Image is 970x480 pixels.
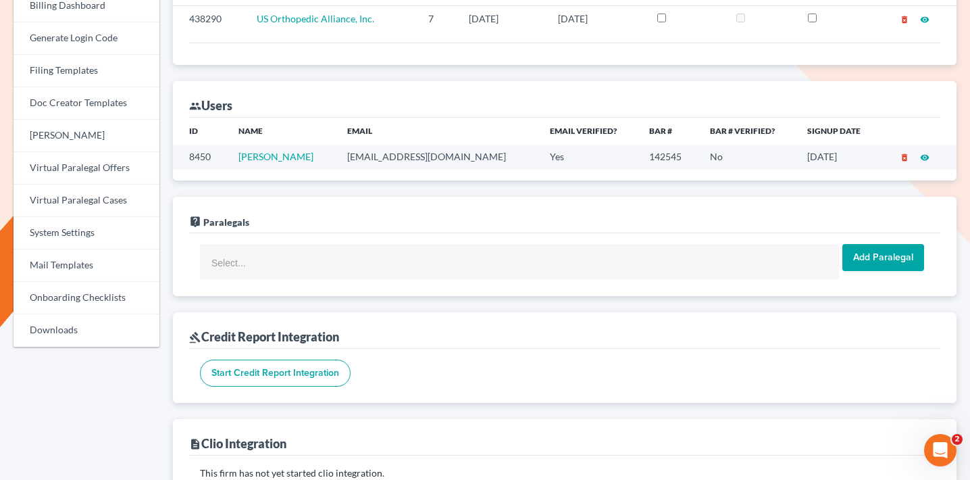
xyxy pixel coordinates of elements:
a: [PERSON_NAME] [14,120,159,152]
a: Mail Templates [14,249,159,282]
td: [EMAIL_ADDRESS][DOMAIN_NAME] [336,145,539,170]
td: [DATE] [458,6,547,32]
i: delete_forever [900,15,909,24]
th: Name [228,118,336,145]
td: Yes [539,145,638,170]
a: visibility [920,13,929,24]
td: [DATE] [547,6,647,32]
td: [DATE] [796,145,881,170]
td: 142545 [638,145,699,170]
i: visibility [920,15,929,24]
input: Add Paralegal [842,244,924,271]
a: Filing Templates [14,55,159,87]
td: 438290 [173,6,246,32]
th: Bar # Verified? [699,118,796,145]
th: Signup Date [796,118,881,145]
p: This firm has not yet started clio integration. [200,466,929,480]
a: Doc Creator Templates [14,87,159,120]
a: Virtual Paralegal Cases [14,185,159,217]
a: System Settings [14,217,159,249]
div: Clio Integration [189,435,286,452]
a: Generate Login Code [14,22,159,55]
th: Bar # [638,118,699,145]
i: description [189,438,201,450]
td: 8450 [173,145,228,170]
th: Email [336,118,539,145]
a: delete_forever [900,151,909,162]
a: Onboarding Checklists [14,282,159,314]
a: US Orthopedic Alliance, Inc. [257,13,374,24]
i: live_help [189,216,201,228]
td: No [699,145,796,170]
span: 2 [952,434,963,445]
th: Email Verified? [539,118,638,145]
i: visibility [920,153,929,162]
div: Users [189,97,232,114]
i: group [189,100,201,112]
i: gavel [189,331,201,343]
iframe: Intercom live chat [924,434,956,466]
a: Downloads [14,314,159,347]
i: delete_forever [900,153,909,162]
a: [PERSON_NAME] [238,151,313,162]
input: Start Credit Report Integration [200,360,351,387]
span: Paralegals [203,216,249,228]
a: delete_forever [900,13,909,24]
a: Virtual Paralegal Offers [14,152,159,185]
td: 7 [417,6,458,32]
a: visibility [920,151,929,162]
div: Credit Report Integration [189,329,339,345]
th: ID [173,118,228,145]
